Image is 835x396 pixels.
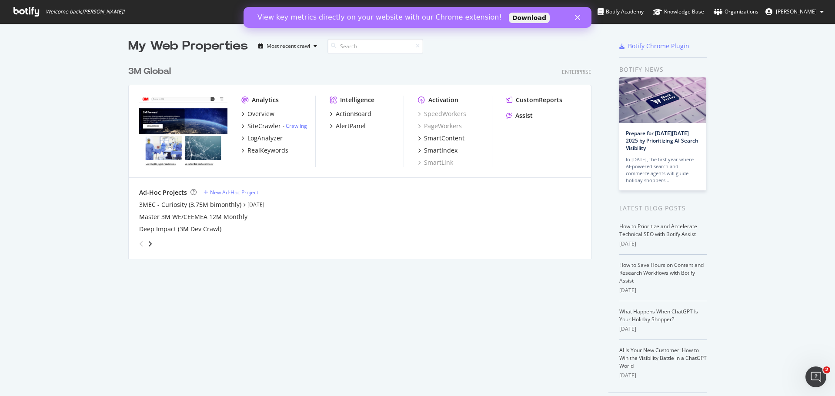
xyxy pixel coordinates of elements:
div: [DATE] [619,286,707,294]
div: CustomReports [516,96,562,104]
div: Botify news [619,65,707,74]
span: Welcome back, [PERSON_NAME] ! [46,8,124,15]
div: [DATE] [619,240,707,248]
iframe: Intercom live chat [805,366,826,387]
div: Analytics [252,96,279,104]
div: Organizations [714,7,758,16]
img: Prepare for Black Friday 2025 by Prioritizing AI Search Visibility [619,77,706,123]
div: SmartIndex [424,146,458,155]
div: Overview [247,110,274,118]
div: LogAnalyzer [247,134,283,143]
div: grid [128,55,598,259]
a: Prepare for [DATE][DATE] 2025 by Prioritizing AI Search Visibility [626,130,698,152]
a: SiteCrawler- Crawling [241,122,307,130]
a: Deep Impact (3M Dev Crawl) [139,225,221,233]
div: 3M Global [128,65,171,78]
div: Close [331,8,340,13]
div: [DATE] [619,325,707,333]
a: Botify Chrome Plugin [619,42,689,50]
div: New Ad-Hoc Project [210,189,258,196]
div: Activation [428,96,458,104]
a: LogAnalyzer [241,134,283,143]
input: Search [327,39,423,54]
div: Latest Blog Posts [619,203,707,213]
div: [DATE] [619,372,707,379]
a: ActionBoard [330,110,371,118]
div: AlertPanel [336,122,366,130]
div: Most recent crawl [267,43,310,49]
a: Overview [241,110,274,118]
button: Most recent crawl [255,39,321,53]
a: SmartLink [418,158,453,167]
div: Enterprise [562,68,591,76]
a: SmartIndex [418,146,458,155]
a: PageWorkers [418,122,462,130]
span: 2 [823,366,830,373]
a: How to Save Hours on Content and Research Workflows with Botify Assist [619,261,704,284]
div: My Web Properties [128,37,248,55]
a: CustomReports [506,96,562,104]
a: Crawling [286,122,307,130]
a: SpeedWorkers [418,110,466,118]
a: AlertPanel [330,122,366,130]
a: [DATE] [247,201,264,208]
div: Knowledge Base [653,7,704,16]
a: New Ad-Hoc Project [204,189,258,196]
a: How to Prioritize and Accelerate Technical SEO with Botify Assist [619,223,697,238]
div: - [283,122,307,130]
span: Brad Maulucci [776,8,817,15]
div: Botify Chrome Plugin [628,42,689,50]
div: Botify Academy [598,7,644,16]
a: 3MEC - Curiosity (3.75M bimonthly) [139,200,241,209]
a: RealKeywords [241,146,288,155]
button: [PERSON_NAME] [758,5,831,19]
div: angle-right [147,240,153,248]
div: Intelligence [340,96,374,104]
div: RealKeywords [247,146,288,155]
div: ActionBoard [336,110,371,118]
img: www.command.com [139,96,227,166]
div: SiteCrawler [247,122,281,130]
a: AI Is Your New Customer: How to Win the Visibility Battle in a ChatGPT World [619,346,707,369]
div: Assist [515,111,533,120]
div: SmartContent [424,134,464,143]
a: Master 3M WE/CEEMEA 12M Monthly [139,213,247,221]
iframe: Intercom live chat banner [244,7,591,28]
div: angle-left [136,237,147,251]
a: Assist [506,111,533,120]
div: In [DATE], the first year where AI-powered search and commerce agents will guide holiday shoppers… [626,156,700,184]
a: 3M Global [128,65,174,78]
a: SmartContent [418,134,464,143]
a: What Happens When ChatGPT Is Your Holiday Shopper? [619,308,698,323]
div: Ad-Hoc Projects [139,188,187,197]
